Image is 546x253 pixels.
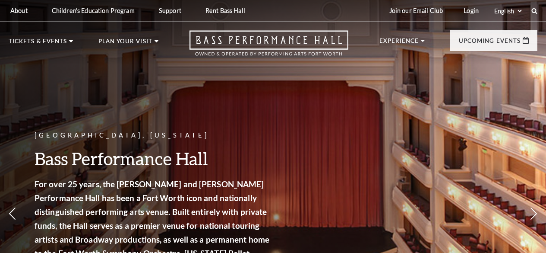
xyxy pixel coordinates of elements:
select: Select: [492,7,523,15]
p: Rent Bass Hall [205,7,245,14]
p: Experience [379,38,419,48]
p: Upcoming Events [459,38,521,48]
h3: Bass Performance Hall [35,147,272,170]
p: Plan Your Visit [98,38,152,49]
p: Tickets & Events [9,38,67,49]
p: Support [159,7,181,14]
p: About [10,7,28,14]
p: Children's Education Program [52,7,135,14]
p: [GEOGRAPHIC_DATA], [US_STATE] [35,130,272,141]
